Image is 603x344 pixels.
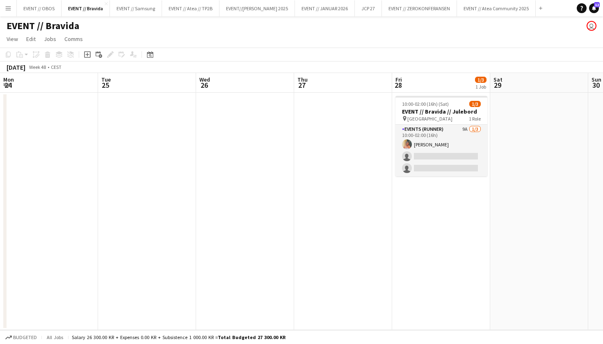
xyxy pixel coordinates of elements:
div: 1 Job [475,84,486,90]
app-user-avatar: Johanne Holmedahl [587,21,596,31]
button: EVENT // JANUAR 2026 [295,0,355,16]
span: Week 48 [27,64,48,70]
span: 1/3 [475,77,487,83]
span: View [7,35,18,43]
button: EVENT // Atea Community 2025 [457,0,536,16]
button: EVENT // Atea // TP2B [162,0,219,16]
a: Jobs [41,34,59,44]
span: Comms [64,35,83,43]
button: EVENT // Bravida [62,0,110,16]
div: Salary 26 300.00 KR + Expenses 0.00 KR + Subsistence 1 000.00 KR = [72,334,286,340]
span: Wed [199,76,210,83]
span: [GEOGRAPHIC_DATA] [407,116,452,122]
span: All jobs [45,334,65,340]
span: Sun [592,76,601,83]
button: EVENT // Samsung [110,0,162,16]
a: Comms [61,34,86,44]
button: JCP 27 [355,0,382,16]
button: EVENT // OBOS [17,0,62,16]
a: View [3,34,21,44]
app-job-card: 10:00-02:00 (16h) (Sat)1/3EVENT // Bravida // Julebord [GEOGRAPHIC_DATA]1 RoleEvents (Runner)9A1/... [395,96,487,176]
span: 29 [492,80,502,90]
span: Thu [297,76,308,83]
div: [DATE] [7,63,25,71]
span: Sat [493,76,502,83]
span: 1 Role [469,116,481,122]
app-card-role: Events (Runner)9A1/310:00-02:00 (16h)[PERSON_NAME] [395,125,487,176]
h3: EVENT // Bravida // Julebord [395,108,487,115]
span: 24 [2,80,14,90]
span: Edit [26,35,36,43]
a: Edit [23,34,39,44]
span: Total Budgeted 27 300.00 KR [218,334,286,340]
span: 25 [100,80,111,90]
span: 28 [394,80,402,90]
span: Tue [101,76,111,83]
button: Budgeted [4,333,38,342]
span: 1/3 [469,101,481,107]
div: CEST [51,64,62,70]
span: Jobs [44,35,56,43]
span: 30 [590,80,601,90]
span: Budgeted [13,335,37,340]
span: 10:00-02:00 (16h) (Sat) [402,101,449,107]
a: 12 [589,3,599,13]
button: EVENT//[PERSON_NAME] 2025 [219,0,295,16]
button: EVENT // ZEROKONFERANSEN [382,0,457,16]
h1: EVENT // Bravida [7,20,79,32]
span: Mon [3,76,14,83]
span: 26 [198,80,210,90]
span: 27 [296,80,308,90]
span: 12 [594,2,600,7]
span: Fri [395,76,402,83]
